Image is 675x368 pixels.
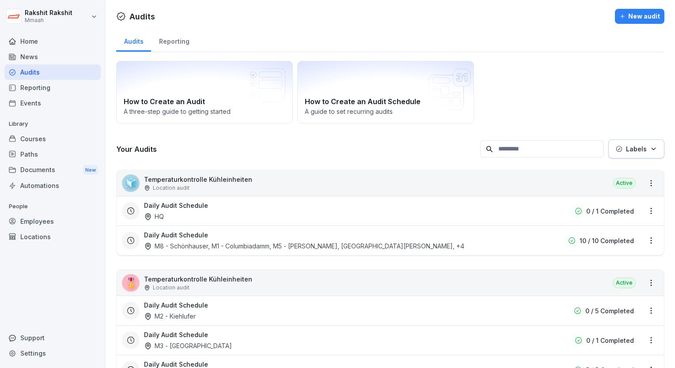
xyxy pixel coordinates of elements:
[153,184,190,192] p: Location audit
[305,96,466,107] h2: How to Create an Audit Schedule
[144,241,464,251] div: M8 - Schönhauser, M1 - Columbiadamm, M5 - [PERSON_NAME], [GEOGRAPHIC_DATA][PERSON_NAME] , +4
[4,345,101,361] a: Settings
[4,162,101,178] div: Documents
[116,144,476,154] h3: Your Audits
[608,139,664,158] button: Labels
[586,336,634,345] p: 0 / 1 Completed
[144,230,208,240] h3: Daily Audit Schedule
[615,9,664,24] button: New audit
[586,207,634,216] p: 0 / 1 Completed
[144,212,164,221] div: HQ
[144,341,232,350] div: M3 - [GEOGRAPHIC_DATA]
[4,229,101,244] a: Locations
[144,300,208,310] h3: Daily Audit Schedule
[4,146,101,162] a: Paths
[116,29,151,52] a: Audits
[613,178,636,188] div: Active
[4,214,101,229] a: Employees
[4,95,101,111] a: Events
[153,284,190,292] p: Location audit
[124,96,285,107] h2: How to Create an Audit
[25,9,72,17] p: Rakshit Rakshit
[4,64,101,80] a: Audits
[122,174,140,192] div: 🧊
[4,34,101,49] a: Home
[4,162,101,178] a: DocumentsNew
[4,80,101,95] a: Reporting
[305,107,466,116] p: A guide to set recurring audits
[4,330,101,345] div: Support
[129,11,155,23] h1: Audits
[151,29,197,52] a: Reporting
[144,330,208,339] h3: Daily Audit Schedule
[122,274,140,292] div: 🎖️
[4,117,101,131] p: Library
[144,201,208,210] h3: Daily Audit Schedule
[4,49,101,64] a: News
[613,278,636,288] div: Active
[4,131,101,146] a: Courses
[580,236,634,245] p: 10 / 10 Completed
[144,312,196,321] div: M2 - Kiehlufer
[4,178,101,193] a: Automations
[4,199,101,214] p: People
[83,165,98,175] div: New
[144,175,252,184] p: Temperaturkontrolle Kühleinheiten
[124,107,285,116] p: A three-step guide to getting started
[585,306,634,315] p: 0 / 5 Completed
[144,274,252,284] p: Temperaturkontrolle Kühleinheiten
[619,11,660,21] div: New audit
[626,144,647,154] p: Labels
[297,61,474,124] a: How to Create an Audit ScheduleA guide to set recurring audits
[116,61,293,124] a: How to Create an AuditA three-step guide to getting started
[25,17,72,23] p: Mmaah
